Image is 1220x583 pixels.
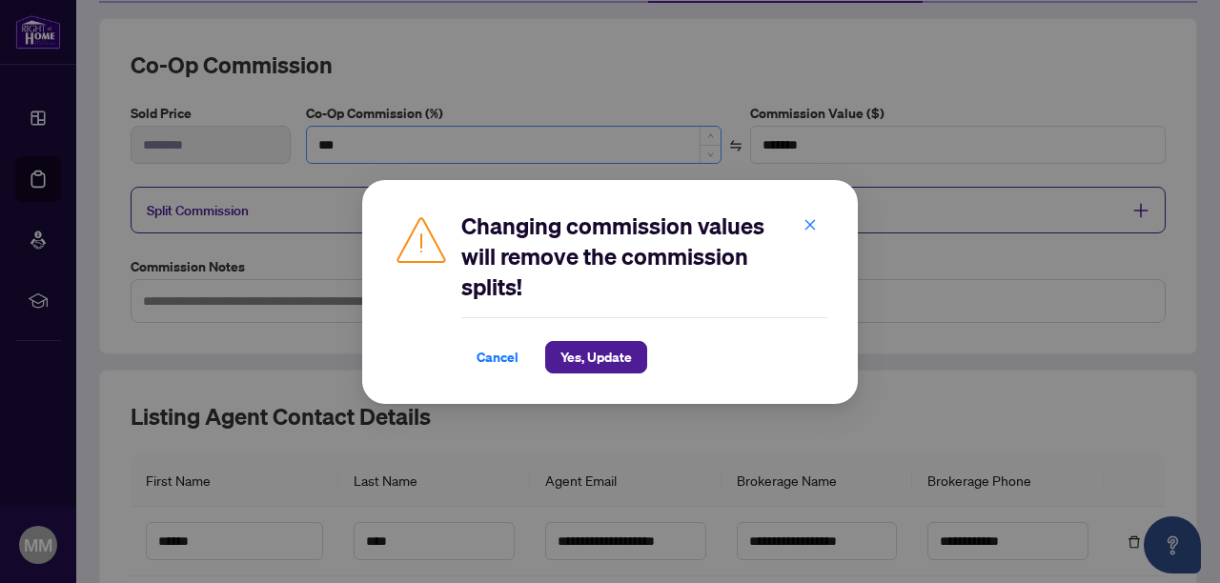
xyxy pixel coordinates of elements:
[545,341,647,373] button: Yes, Update
[803,217,817,231] span: close
[461,211,827,302] h2: Changing commission values will remove the commission splits!
[393,211,450,268] img: Caution Icon
[461,341,534,373] button: Cancel
[560,342,632,372] span: Yes, Update
[477,342,518,372] span: Cancel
